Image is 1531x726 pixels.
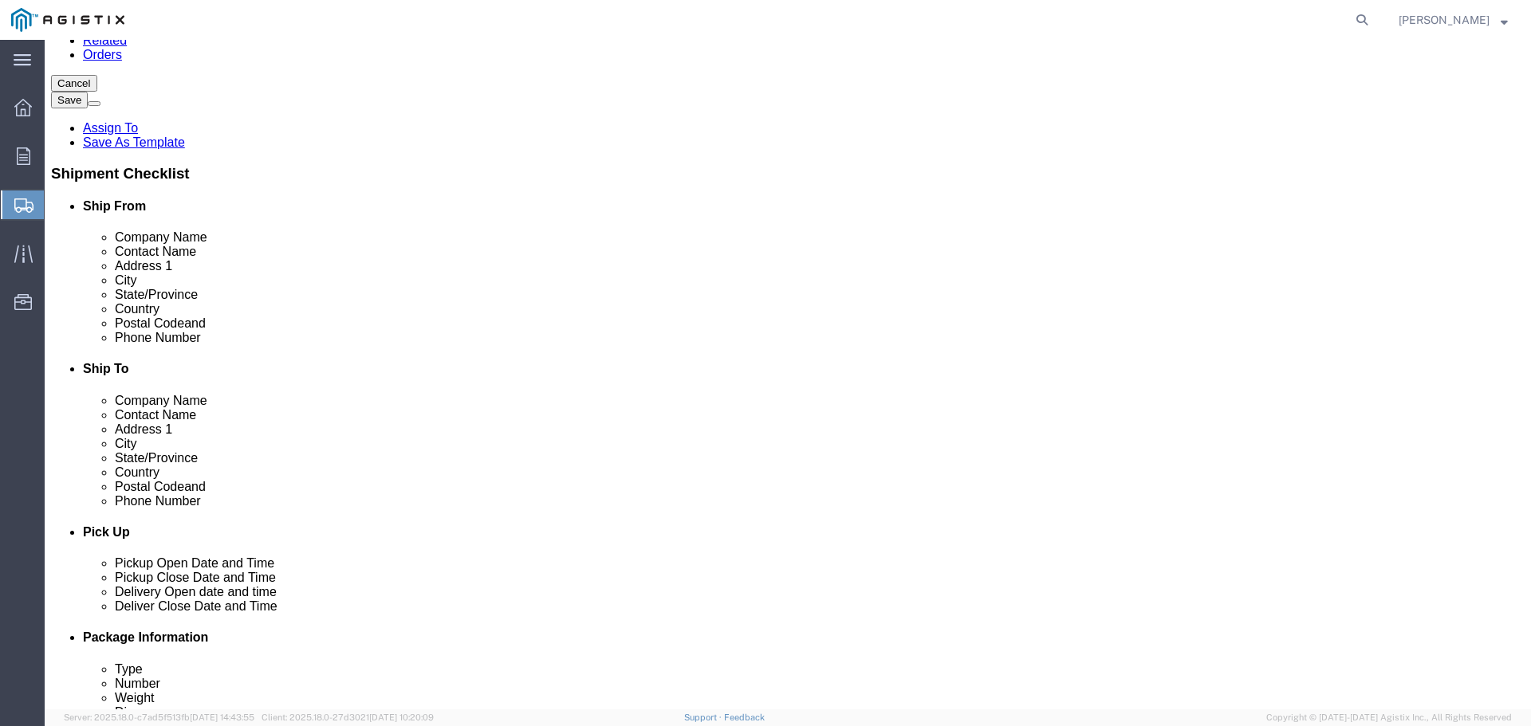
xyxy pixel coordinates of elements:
a: Feedback [724,712,765,722]
span: Copyright © [DATE]-[DATE] Agistix Inc., All Rights Reserved [1266,711,1512,724]
span: Client: 2025.18.0-27d3021 [262,712,434,722]
span: Louie Cardella [1399,11,1490,29]
span: [DATE] 10:20:09 [369,712,434,722]
img: logo [11,8,124,32]
span: [DATE] 14:43:55 [190,712,254,722]
a: Support [684,712,724,722]
span: Server: 2025.18.0-c7ad5f513fb [64,712,254,722]
button: [PERSON_NAME] [1398,10,1509,29]
iframe: FS Legacy Container [45,40,1531,709]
